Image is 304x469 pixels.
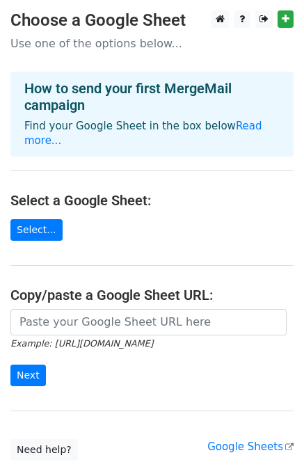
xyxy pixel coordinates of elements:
[10,36,294,51] p: Use one of the options below...
[10,439,78,461] a: Need help?
[24,119,280,148] p: Find your Google Sheet in the box below
[10,10,294,31] h3: Choose a Google Sheet
[10,338,153,349] small: Example: [URL][DOMAIN_NAME]
[10,287,294,303] h4: Copy/paste a Google Sheet URL:
[10,365,46,386] input: Next
[24,120,262,147] a: Read more...
[24,80,280,113] h4: How to send your first MergeMail campaign
[10,309,287,335] input: Paste your Google Sheet URL here
[207,440,294,453] a: Google Sheets
[10,192,294,209] h4: Select a Google Sheet:
[10,219,63,241] a: Select...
